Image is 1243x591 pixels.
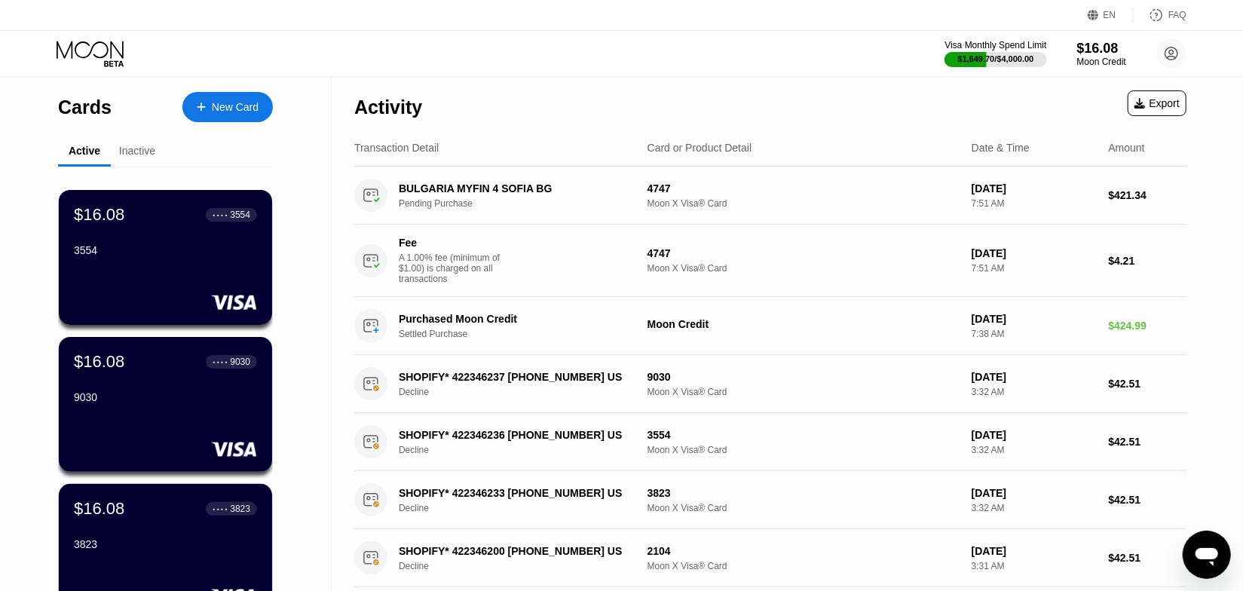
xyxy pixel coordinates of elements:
[213,213,228,217] div: ● ● ● ●
[648,387,960,397] div: Moon X Visa® Card
[399,371,634,383] div: SHOPIFY* 422346237 [PHONE_NUMBER] US
[399,387,651,397] div: Decline
[230,210,250,220] div: 3554
[972,142,1030,154] div: Date & Time
[399,545,634,557] div: SHOPIFY* 422346200 [PHONE_NUMBER] US
[1134,8,1186,23] div: FAQ
[972,182,1097,194] div: [DATE]
[399,503,651,513] div: Decline
[1108,552,1186,564] div: $42.51
[1108,436,1186,448] div: $42.51
[119,145,155,157] div: Inactive
[972,445,1097,455] div: 3:32 AM
[958,54,1034,63] div: $1,649.70 / $4,000.00
[230,504,250,514] div: 3823
[648,561,960,571] div: Moon X Visa® Card
[74,499,124,519] div: $16.08
[399,198,651,209] div: Pending Purchase
[354,529,1186,587] div: SHOPIFY* 422346200 [PHONE_NUMBER] USDecline2104Moon X Visa® Card[DATE]3:31 AM$42.51
[1108,189,1186,201] div: $421.34
[69,145,100,157] div: Active
[399,253,512,284] div: A 1.00% fee (minimum of $1.00) is charged on all transactions
[972,545,1097,557] div: [DATE]
[399,237,504,249] div: Fee
[59,190,272,325] div: $16.08● ● ● ●35543554
[1128,90,1186,116] div: Export
[354,471,1186,529] div: SHOPIFY* 422346233 [PHONE_NUMBER] USDecline3823Moon X Visa® Card[DATE]3:32 AM$42.51
[399,429,634,441] div: SHOPIFY* 422346236 [PHONE_NUMBER] US
[648,503,960,513] div: Moon X Visa® Card
[944,40,1046,67] div: Visa Monthly Spend Limit$1,649.70/$4,000.00
[354,413,1186,471] div: SHOPIFY* 422346236 [PHONE_NUMBER] USDecline3554Moon X Visa® Card[DATE]3:32 AM$42.51
[354,225,1186,297] div: FeeA 1.00% fee (minimum of $1.00) is charged on all transactions4747Moon X Visa® Card[DATE]7:51 A...
[1108,494,1186,506] div: $42.51
[972,387,1097,397] div: 3:32 AM
[648,318,960,330] div: Moon Credit
[399,561,651,571] div: Decline
[648,371,960,383] div: 9030
[59,337,272,472] div: $16.08● ● ● ●90309030
[1077,57,1126,67] div: Moon Credit
[972,198,1097,209] div: 7:51 AM
[944,40,1046,51] div: Visa Monthly Spend Limit
[972,561,1097,571] div: 3:31 AM
[648,545,960,557] div: 2104
[399,313,634,325] div: Purchased Moon Credit
[972,247,1097,259] div: [DATE]
[182,92,273,122] div: New Card
[399,182,634,194] div: BULGARIA MYFIN 4 SOFIA BG
[399,445,651,455] div: Decline
[74,205,124,225] div: $16.08
[1077,41,1126,57] div: $16.08
[212,101,259,114] div: New Card
[648,487,960,499] div: 3823
[354,355,1186,413] div: SHOPIFY* 422346237 [PHONE_NUMBER] USDecline9030Moon X Visa® Card[DATE]3:32 AM$42.51
[1108,320,1186,332] div: $424.99
[972,487,1097,499] div: [DATE]
[399,487,634,499] div: SHOPIFY* 422346233 [PHONE_NUMBER] US
[648,182,960,194] div: 4747
[58,96,112,118] div: Cards
[399,329,651,339] div: Settled Purchase
[354,167,1186,225] div: BULGARIA MYFIN 4 SOFIA BGPending Purchase4747Moon X Visa® Card[DATE]7:51 AM$421.34
[1183,531,1231,579] iframe: Button to launch messaging window
[648,263,960,274] div: Moon X Visa® Card
[1168,10,1186,20] div: FAQ
[213,507,228,511] div: ● ● ● ●
[648,142,752,154] div: Card or Product Detail
[972,371,1097,383] div: [DATE]
[74,244,257,256] div: 3554
[648,445,960,455] div: Moon X Visa® Card
[1108,255,1186,267] div: $4.21
[1108,142,1144,154] div: Amount
[972,313,1097,325] div: [DATE]
[1088,8,1134,23] div: EN
[74,391,257,403] div: 9030
[648,198,960,209] div: Moon X Visa® Card
[1134,97,1180,109] div: Export
[74,352,124,372] div: $16.08
[1108,378,1186,390] div: $42.51
[972,329,1097,339] div: 7:38 AM
[213,360,228,364] div: ● ● ● ●
[1077,41,1126,67] div: $16.08Moon Credit
[354,142,439,154] div: Transaction Detail
[230,357,250,367] div: 9030
[972,503,1097,513] div: 3:32 AM
[972,263,1097,274] div: 7:51 AM
[1104,10,1116,20] div: EN
[648,247,960,259] div: 4747
[354,96,422,118] div: Activity
[354,297,1186,355] div: Purchased Moon CreditSettled PurchaseMoon Credit[DATE]7:38 AM$424.99
[74,538,257,550] div: 3823
[972,429,1097,441] div: [DATE]
[648,429,960,441] div: 3554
